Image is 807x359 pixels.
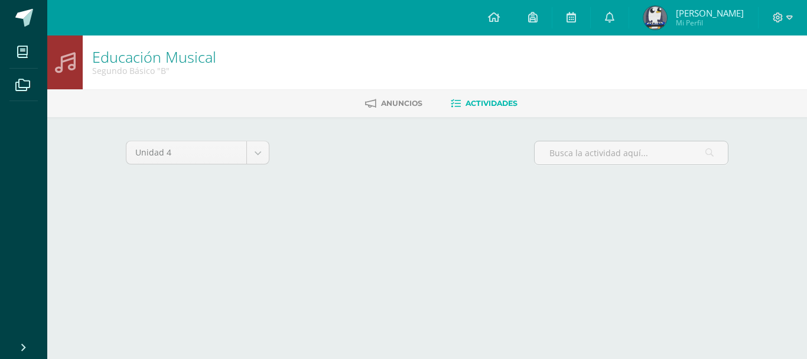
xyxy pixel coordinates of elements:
h1: Educación Musical [92,48,216,65]
input: Busca la actividad aquí... [535,141,728,164]
span: Unidad 4 [135,141,237,164]
span: Actividades [466,99,518,108]
a: Unidad 4 [126,141,269,164]
span: Anuncios [381,99,422,108]
span: [PERSON_NAME] [676,7,744,19]
a: Educación Musical [92,47,216,67]
a: Anuncios [365,94,422,113]
span: Mi Perfil [676,18,744,28]
div: Segundo Básico 'B' [92,65,216,76]
a: Actividades [451,94,518,113]
img: 4f25c287ea62b23c3801fb3e955ce773.png [643,6,667,30]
